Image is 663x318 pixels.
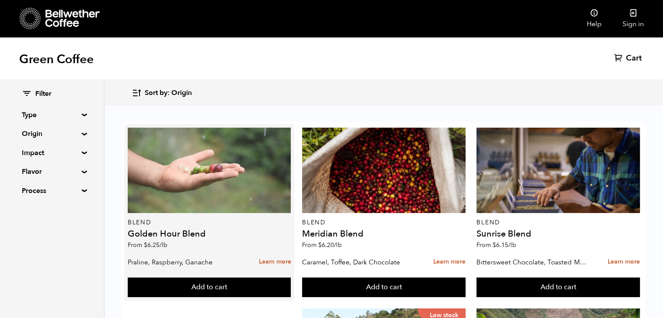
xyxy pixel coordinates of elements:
span: /lb [508,241,516,249]
button: Add to cart [128,277,291,298]
button: Add to cart [302,277,466,298]
span: $ [318,241,322,249]
summary: Impact [22,148,82,158]
p: Blend [302,220,466,226]
span: From [302,241,342,249]
span: Sort by: Origin [145,88,192,98]
summary: Type [22,110,82,120]
span: From [476,241,516,249]
p: Blend [476,220,640,226]
h4: Golden Hour Blend [128,230,291,238]
a: Learn more [608,253,640,271]
h1: Green Coffee [19,51,94,67]
h4: Meridian Blend [302,230,466,238]
bdi: 6.25 [144,241,167,249]
p: Praline, Raspberry, Ganache [128,256,239,269]
button: Add to cart [476,277,640,298]
span: $ [144,241,147,249]
bdi: 6.20 [318,241,342,249]
span: $ [493,241,496,249]
summary: Origin [22,129,82,139]
summary: Process [22,186,82,196]
a: Learn more [433,253,466,271]
span: Cart [626,53,642,64]
span: /lb [160,241,167,249]
p: Bittersweet Chocolate, Toasted Marshmallow, Candied Orange, Praline [476,256,588,269]
a: Learn more [258,253,291,271]
summary: Flavor [22,166,82,177]
p: Blend [128,220,291,226]
bdi: 6.15 [493,241,516,249]
span: Filter [35,89,51,99]
span: /lb [334,241,342,249]
h4: Sunrise Blend [476,230,640,238]
span: From [128,241,167,249]
button: Sort by: Origin [132,83,192,103]
a: Cart [614,53,644,64]
p: Caramel, Toffee, Dark Chocolate [302,256,413,269]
